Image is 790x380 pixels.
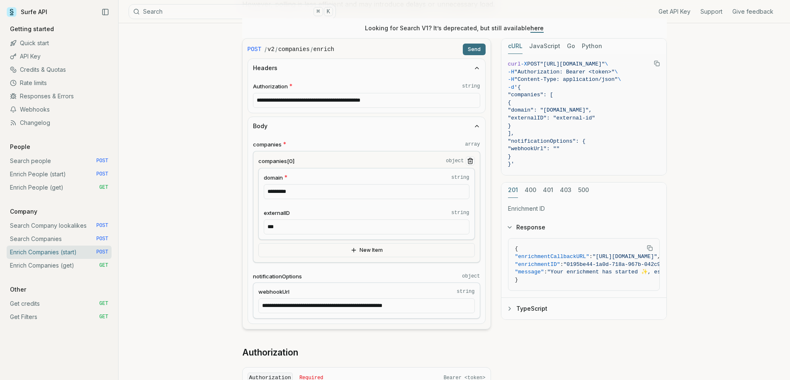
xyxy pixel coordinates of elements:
[265,45,267,54] span: /
[267,45,275,54] code: v2
[7,76,112,90] a: Rate limits
[7,37,112,50] a: Quick start
[501,217,666,238] button: Response
[582,39,602,54] button: Python
[605,61,608,67] span: \
[544,269,547,275] span: :
[560,261,564,268] span: :
[657,253,661,260] span: ,
[7,90,112,103] a: Responses & Errors
[248,45,262,54] span: POST
[248,117,485,135] button: Body
[700,7,722,16] a: Support
[278,45,310,54] code: companies
[465,141,480,148] code: array
[324,7,333,16] kbd: K
[651,57,663,70] button: Copy Text
[314,7,323,16] kbd: ⌘
[567,39,575,54] button: Go
[451,209,469,216] code: string
[589,253,593,260] span: :
[253,83,288,90] span: Authorization
[466,156,475,166] button: Remove Item
[446,158,464,164] code: object
[258,157,294,165] span: companies[0]
[7,143,34,151] p: People
[508,84,515,90] span: -d
[242,347,298,358] a: Authorization
[463,44,486,55] button: Send
[7,246,112,259] a: Enrich Companies (start) POST
[258,243,475,257] button: New Item
[543,183,553,198] button: 401
[508,130,515,136] span: ],
[514,84,521,90] span: '{
[508,39,523,54] button: cURL
[96,158,108,164] span: POST
[508,205,660,213] p: Enrichment ID
[7,154,112,168] a: Search people POST
[7,103,112,116] a: Webhooks
[7,6,47,18] a: Surfe API
[515,269,544,275] span: "message"
[457,288,474,295] code: string
[7,219,112,232] a: Search Company lookalikes POST
[99,300,108,307] span: GET
[508,69,515,75] span: -H
[253,141,282,149] span: companies
[311,45,313,54] span: /
[451,174,469,181] code: string
[7,310,112,324] a: Get Filters GET
[99,314,108,320] span: GET
[7,259,112,272] a: Enrich Companies (get) GET
[462,83,480,90] code: string
[7,181,112,194] a: Enrich People (get) GET
[521,61,527,67] span: -X
[508,146,560,152] span: "webhookUrl": ""
[540,61,605,67] span: "[URL][DOMAIN_NAME]"
[515,246,518,252] span: {
[560,183,571,198] button: 403
[644,242,656,254] button: Copy Text
[578,183,589,198] button: 500
[501,298,666,319] button: TypeScript
[7,25,57,33] p: Getting started
[508,107,592,113] span: "domain": "[DOMAIN_NAME]",
[365,24,544,32] p: Looking for Search V1? It’s deprecated, but still available
[508,92,553,98] span: "companies": [
[248,59,485,77] button: Headers
[514,69,615,75] span: "Authorization: Bearer <token>"
[7,297,112,310] a: Get credits GET
[508,76,515,83] span: -H
[7,116,112,129] a: Changelog
[732,7,773,16] a: Give feedback
[508,153,511,160] span: }
[515,253,589,260] span: "enrichmentCallbackURL"
[515,261,560,268] span: "enrichmentID"
[275,45,277,54] span: /
[530,24,544,32] a: here
[96,236,108,242] span: POST
[99,184,108,191] span: GET
[253,273,302,280] span: notificationOptions
[7,168,112,181] a: Enrich People (start) POST
[618,76,621,83] span: \
[508,138,586,144] span: "notificationOptions": {
[508,115,596,121] span: "externalID": "external-id"
[7,63,112,76] a: Credits & Quotas
[659,7,690,16] a: Get API Key
[462,273,480,280] code: object
[525,183,536,198] button: 400
[593,253,657,260] span: "[URL][DOMAIN_NAME]"
[508,61,521,67] span: curl
[514,76,618,83] span: "Content-Type: application/json"
[264,174,283,182] span: domain
[527,61,540,67] span: POST
[508,183,518,198] button: 201
[7,285,29,294] p: Other
[615,69,618,75] span: \
[99,262,108,269] span: GET
[96,171,108,178] span: POST
[96,249,108,256] span: POST
[508,123,511,129] span: }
